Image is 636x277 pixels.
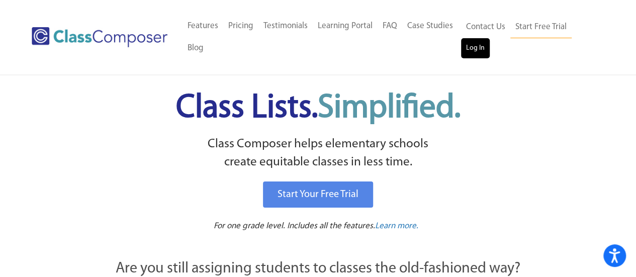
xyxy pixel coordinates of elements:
a: FAQ [378,15,402,37]
span: Learn more. [375,222,418,230]
a: Blog [183,37,209,59]
img: Class Composer [32,27,167,47]
nav: Header Menu [183,15,461,59]
nav: Header Menu [461,16,597,58]
span: For one grade level. Includes all the features. [214,222,375,230]
span: Start Your Free Trial [278,190,358,200]
a: Learn more. [375,220,418,233]
a: Start Your Free Trial [263,181,373,208]
span: Simplified. [318,92,461,125]
a: Case Studies [402,15,458,37]
a: Learning Portal [313,15,378,37]
p: Class Composer helps elementary schools create equitable classes in less time. [60,135,576,172]
a: Testimonials [258,15,313,37]
a: Start Free Trial [510,16,572,39]
a: Features [183,15,223,37]
a: Contact Us [461,16,510,38]
a: Pricing [223,15,258,37]
span: Class Lists. [176,92,461,125]
a: Log In [461,38,490,58]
